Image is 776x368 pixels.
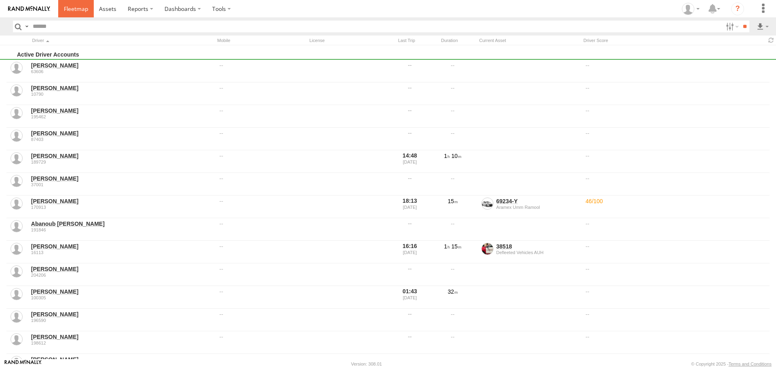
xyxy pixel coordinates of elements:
[448,198,458,204] span: 15
[31,62,214,69] a: [PERSON_NAME]
[496,250,582,255] div: Defleeted Vehicles AUH
[31,333,214,341] a: [PERSON_NAME]
[394,287,425,308] div: 01:43 [DATE]
[31,341,214,345] div: 198612
[31,205,214,210] div: 170913
[425,37,474,44] div: Duration
[691,362,772,366] div: © Copyright 2025 -
[31,295,214,300] div: 100305
[215,37,304,44] div: Mobile
[31,265,214,273] a: [PERSON_NAME]
[394,242,425,263] div: 16:16 [DATE]
[584,196,770,217] div: 46
[31,250,214,255] div: 16113
[4,360,42,368] a: Visit our Website
[451,243,462,250] span: 15
[31,92,214,97] div: 10790
[31,152,214,160] a: [PERSON_NAME]
[31,356,214,363] a: [PERSON_NAME]
[444,243,450,250] span: 1
[31,288,214,295] a: [PERSON_NAME]
[31,137,214,142] div: 87403
[31,273,214,278] div: 204206
[31,198,214,205] a: [PERSON_NAME]
[496,243,512,250] a: 38518
[477,37,578,44] div: Current Asset
[581,37,763,44] div: Driver Score
[766,36,776,44] span: Refresh
[723,21,740,32] label: Search Filter Options
[729,362,772,366] a: Terms and Conditions
[394,196,425,217] div: 18:13 [DATE]
[31,69,214,74] div: 63606
[31,227,214,232] div: 191846
[496,205,582,210] div: Aramex Umm Ramool
[30,37,212,44] div: Click to Sort
[496,198,518,204] a: 69234-Y
[31,175,214,182] a: [PERSON_NAME]
[731,2,744,15] i: ?
[391,37,422,44] div: Last Trip
[31,243,214,250] a: [PERSON_NAME]
[31,220,214,227] a: Abanoub [PERSON_NAME]
[351,362,382,366] div: Version: 308.01
[448,288,458,295] span: 32
[307,37,388,44] div: License
[31,318,214,323] div: 196590
[31,182,214,187] div: 37001
[756,21,770,32] label: Export results as...
[679,3,702,15] div: Ismail Elayodath
[31,107,214,114] a: [PERSON_NAME]
[31,160,214,164] div: 189729
[451,153,462,159] span: 10
[23,21,30,32] label: Search Query
[8,6,50,12] img: rand-logo.svg
[31,130,214,137] a: [PERSON_NAME]
[444,153,450,159] span: 1
[31,311,214,318] a: [PERSON_NAME]
[31,114,214,119] div: 195462
[31,84,214,92] a: [PERSON_NAME]
[394,151,425,172] div: 14:48 [DATE]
